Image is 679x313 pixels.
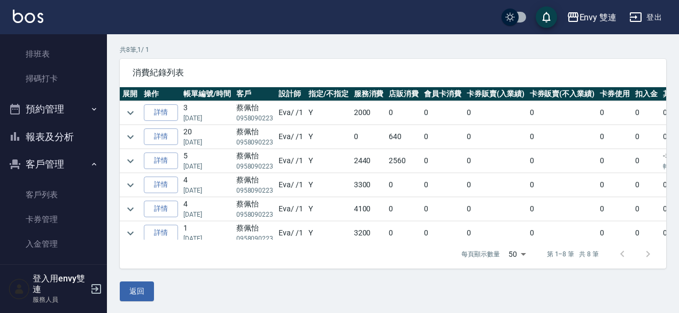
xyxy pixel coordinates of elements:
p: 0958090223 [236,186,274,195]
td: 0 [597,125,632,149]
span: 消費紀錄列表 [133,67,653,78]
button: Envy 雙連 [562,6,621,28]
td: 0 [597,101,632,125]
td: Y [306,222,351,245]
th: 操作 [141,87,181,101]
td: Eva / /1 [276,197,306,221]
td: 0 [632,173,660,197]
p: 第 1–8 筆 共 8 筆 [547,249,599,259]
td: 0 [421,149,464,173]
th: 店販消費 [386,87,421,101]
th: 設計師 [276,87,306,101]
td: 0 [421,101,464,125]
button: 報表及分析 [4,123,103,151]
td: 蔡佩怡 [234,222,276,245]
td: 0 [386,101,421,125]
td: 蔡佩怡 [234,197,276,221]
th: 會員卡消費 [421,87,464,101]
p: [DATE] [183,210,231,219]
button: expand row [122,225,138,241]
td: 0 [464,149,527,173]
p: 服務人員 [33,295,87,304]
button: expand row [122,105,138,121]
button: expand row [122,177,138,193]
td: 0 [597,222,632,245]
td: 0 [464,125,527,149]
button: expand row [122,153,138,169]
td: 蔡佩怡 [234,173,276,197]
div: 50 [504,240,530,269]
a: 入金管理 [4,232,103,256]
td: 0 [386,173,421,197]
th: 展開 [120,87,141,101]
td: 0 [597,197,632,221]
p: 0958090223 [236,210,274,219]
td: 0 [527,149,598,173]
p: [DATE] [183,162,231,171]
p: 0958090223 [236,113,274,123]
button: 登出 [625,7,666,27]
td: 0 [632,101,660,125]
p: 0958090223 [236,138,274,147]
td: 0 [421,222,464,245]
td: Y [306,173,351,197]
td: 5 [181,149,234,173]
a: 詳情 [144,177,178,193]
th: 扣入金 [632,87,660,101]
td: 蔡佩怡 [234,101,276,125]
td: 4 [181,197,234,221]
td: Eva / /1 [276,101,306,125]
td: 0 [597,173,632,197]
p: [DATE] [183,138,231,147]
h5: 登入用envy雙連 [33,273,87,295]
td: Y [306,101,351,125]
button: save [536,6,557,28]
td: 0 [464,197,527,221]
a: 詳情 [144,225,178,241]
td: 0 [527,101,598,125]
td: Eva / /1 [276,173,306,197]
p: 每頁顯示數量 [461,249,500,259]
td: 0 [421,125,464,149]
td: 3200 [351,222,387,245]
th: 客戶 [234,87,276,101]
th: 卡券使用 [597,87,632,101]
td: 0 [527,222,598,245]
td: 640 [386,125,421,149]
td: 0 [464,222,527,245]
td: Eva / /1 [276,125,306,149]
a: 詳情 [144,104,178,121]
td: 0 [632,222,660,245]
div: Envy 雙連 [580,11,617,24]
th: 指定/不指定 [306,87,351,101]
td: 0 [632,197,660,221]
td: 2440 [351,149,387,173]
td: 0 [527,197,598,221]
td: 0 [464,173,527,197]
td: Eva / /1 [276,149,306,173]
p: 共 8 筆, 1 / 1 [120,45,666,55]
a: 排班表 [4,42,103,66]
a: 詳情 [144,201,178,217]
td: 蔡佩怡 [234,125,276,149]
th: 卡券販賣(不入業績) [527,87,598,101]
td: 3300 [351,173,387,197]
td: 0 [527,125,598,149]
td: 蔡佩怡 [234,149,276,173]
td: 0 [351,125,387,149]
a: 掃碼打卡 [4,66,103,91]
button: expand row [122,201,138,217]
td: 0 [632,125,660,149]
td: 4 [181,173,234,197]
a: 詳情 [144,128,178,145]
a: 卡券管理 [4,207,103,232]
button: 客戶管理 [4,150,103,178]
img: Person [9,278,30,300]
td: 0 [386,222,421,245]
td: 0 [464,101,527,125]
button: 預約管理 [4,95,103,123]
td: 2000 [351,101,387,125]
td: 4100 [351,197,387,221]
p: [DATE] [183,234,231,243]
p: 0958090223 [236,162,274,171]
